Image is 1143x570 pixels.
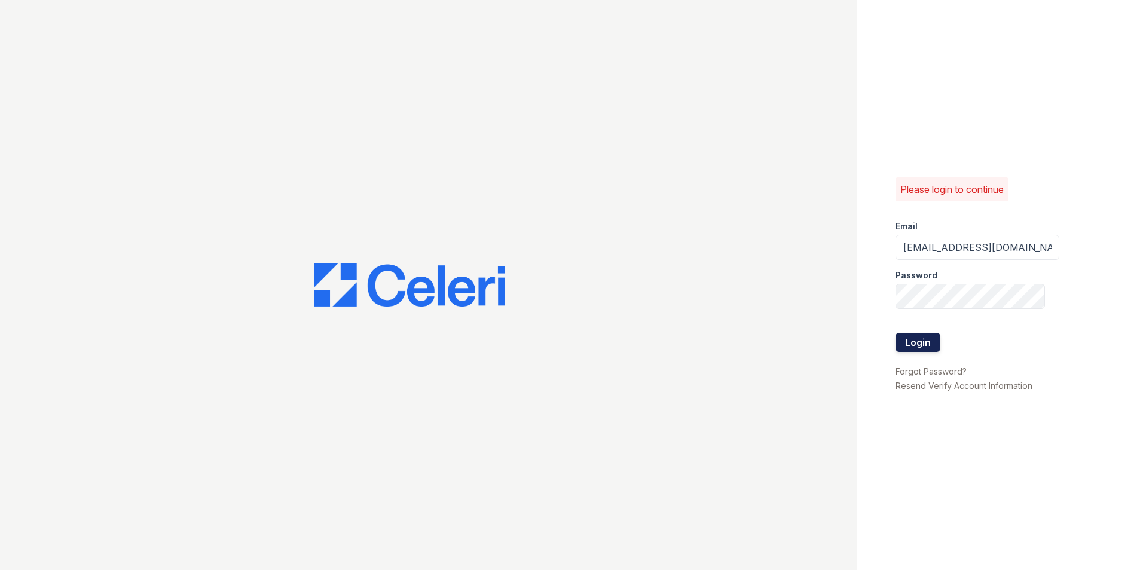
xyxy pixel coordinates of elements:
button: Login [896,333,940,352]
label: Password [896,269,937,281]
img: CE_Logo_Blue-a8612792a0a2168367f1c8372b55b34899dd931a85d93a1a3d3e32e68fde9ad4.png [314,263,505,307]
a: Forgot Password? [896,366,967,376]
label: Email [896,220,918,232]
p: Please login to continue [900,182,1004,197]
a: Resend Verify Account Information [896,381,1032,391]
